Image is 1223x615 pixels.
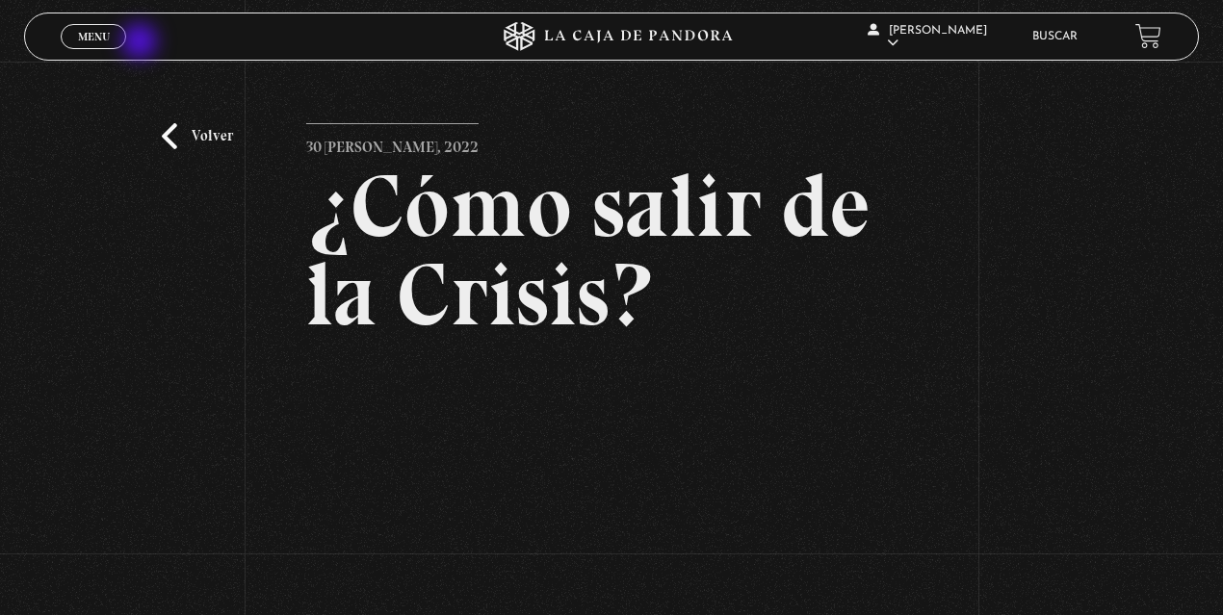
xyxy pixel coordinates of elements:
[78,31,110,42] span: Menu
[306,162,917,339] h2: ¿Cómo salir de la Crisis?
[162,123,233,149] a: Volver
[71,47,117,61] span: Cerrar
[306,123,479,162] p: 30 [PERSON_NAME], 2022
[1135,23,1161,49] a: View your shopping cart
[868,25,987,49] span: [PERSON_NAME]
[1032,31,1078,42] a: Buscar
